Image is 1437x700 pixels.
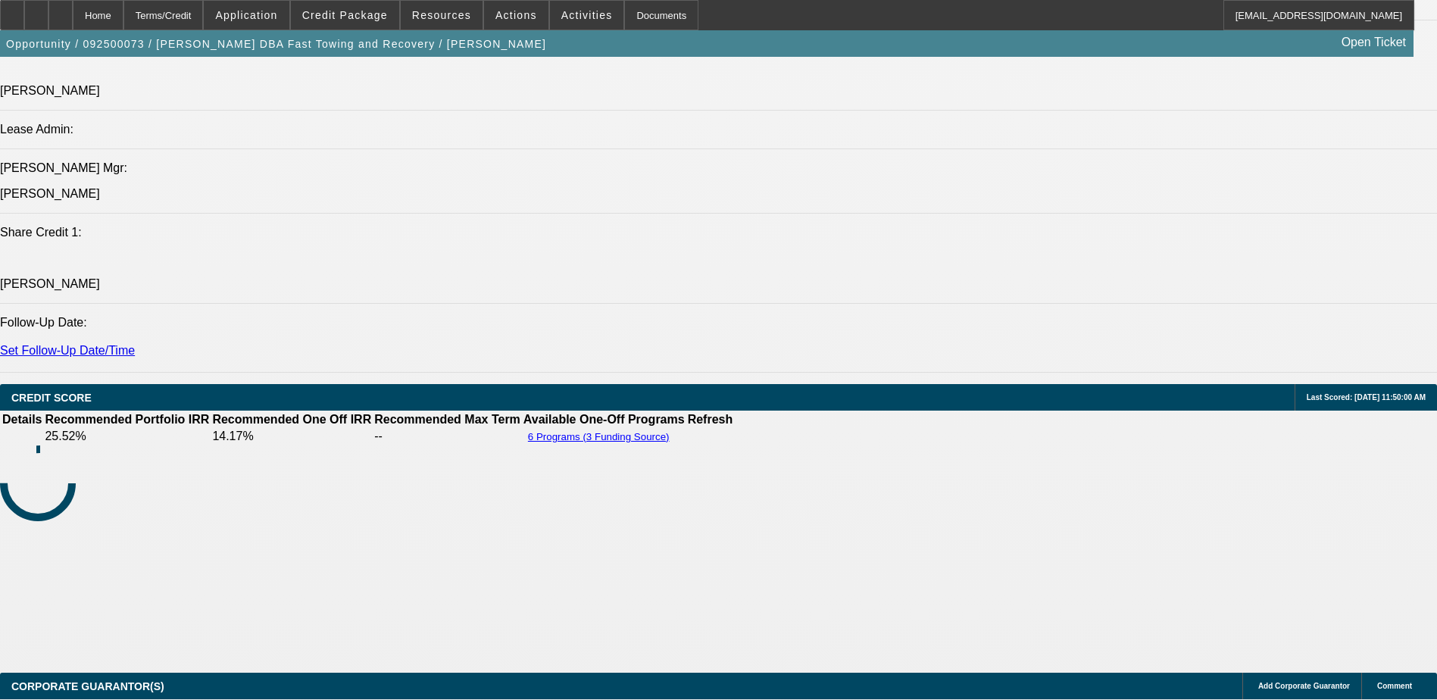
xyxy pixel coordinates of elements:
th: Recommended Portfolio IRR [44,412,210,427]
button: Credit Package [291,1,399,30]
a: Open Ticket [1335,30,1412,55]
span: Actions [495,9,537,21]
th: Recommended One Off IRR [211,412,372,427]
span: Last Scored: [DATE] 11:50:00 AM [1307,393,1426,402]
button: Actions [484,1,548,30]
th: Recommended Max Term [373,412,521,427]
span: Application [215,9,277,21]
span: Resources [412,9,471,21]
button: Application [204,1,289,30]
button: 6 Programs (3 Funding Source) [523,430,674,443]
th: Available One-Off Programs [523,412,686,427]
span: CREDIT SCORE [11,392,92,404]
button: Activities [550,1,624,30]
span: CORPORATE GUARANTOR(S) [11,680,164,692]
span: Comment [1377,682,1412,690]
span: Activities [561,9,613,21]
th: Refresh [687,412,734,427]
button: Resources [401,1,483,30]
td: 14.17% [211,429,372,444]
th: Details [2,412,42,427]
span: Credit Package [302,9,388,21]
td: 25.52% [44,429,210,444]
td: -- [373,429,521,444]
span: Opportunity / 092500073 / [PERSON_NAME] DBA Fast Towing and Recovery / [PERSON_NAME] [6,38,546,50]
span: Add Corporate Guarantor [1258,682,1350,690]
